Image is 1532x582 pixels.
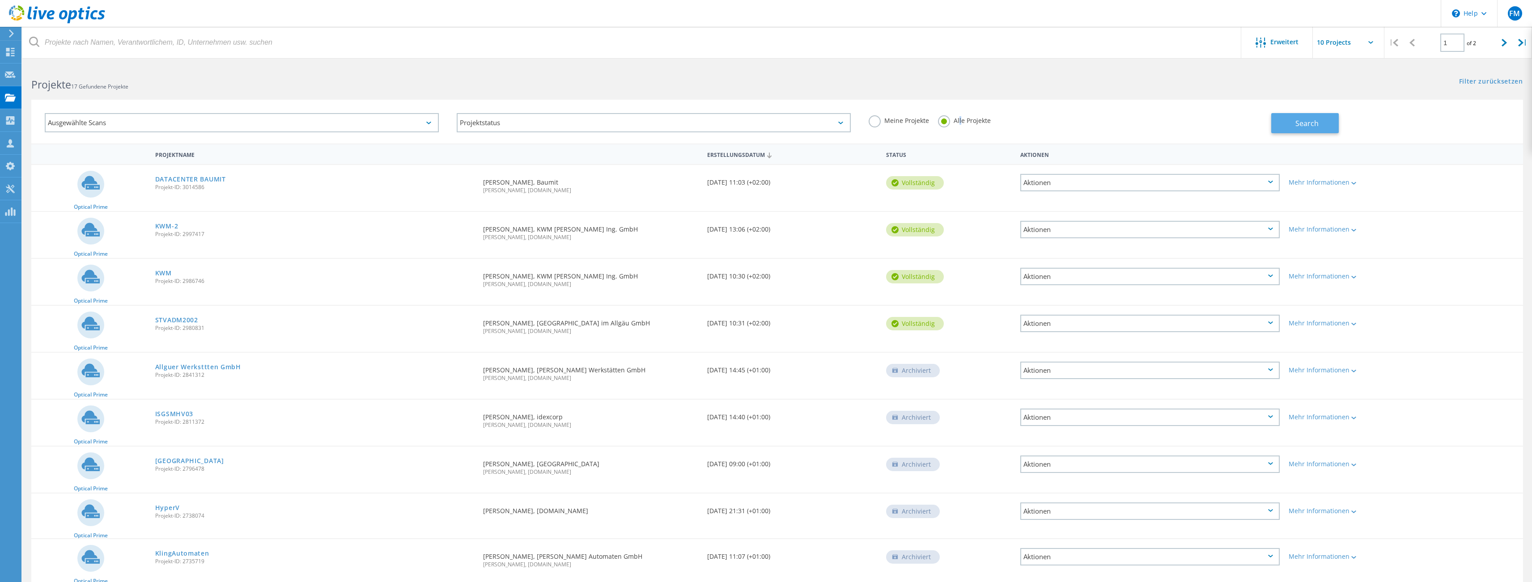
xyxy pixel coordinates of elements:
div: Aktionen [1020,502,1280,520]
div: Aktionen [1020,268,1280,285]
span: [PERSON_NAME], [DOMAIN_NAME] [483,422,698,428]
svg: \n [1452,9,1460,17]
span: Optical Prime [74,392,108,397]
span: Erweitert [1270,39,1299,45]
div: Mehr Informationen [1289,226,1399,232]
div: Aktionen [1020,174,1280,191]
span: Search [1295,118,1319,128]
div: Archiviert [886,411,940,424]
div: Mehr Informationen [1289,461,1399,467]
div: | [1514,27,1532,59]
a: Live Optics Dashboard [9,19,105,25]
span: Optical Prime [74,439,108,444]
div: Archiviert [886,364,940,377]
div: [DATE] 13:06 (+02:00) [703,212,882,241]
label: Meine Projekte [869,115,929,124]
span: Projekt-ID: 2811372 [155,419,475,425]
span: Projekt-ID: 2997417 [155,232,475,237]
div: Aktionen [1020,362,1280,379]
div: [PERSON_NAME], KWM [PERSON_NAME] Ing. GmbH [479,259,702,296]
div: Mehr Informationen [1289,367,1399,373]
span: Optical Prime [74,345,108,350]
div: [DATE] 21:31 (+01:00) [703,493,882,523]
span: [PERSON_NAME], [DOMAIN_NAME] [483,562,698,567]
span: of 2 [1467,39,1476,47]
div: [PERSON_NAME], Baumit [479,165,702,202]
div: Ausgewählte Scans [45,113,439,132]
div: [PERSON_NAME], [GEOGRAPHIC_DATA] im Allgäu GmbH [479,306,702,343]
div: Mehr Informationen [1289,414,1399,420]
div: [PERSON_NAME], idexcorp [479,400,702,437]
span: [PERSON_NAME], [DOMAIN_NAME] [483,188,698,193]
span: Optical Prime [74,204,108,210]
div: [PERSON_NAME], [PERSON_NAME] Automaten GmbH [479,539,702,576]
div: [PERSON_NAME], [PERSON_NAME] Werkstätten GmbH [479,353,702,390]
div: [DATE] 14:45 (+01:00) [703,353,882,382]
div: Archiviert [886,458,940,471]
span: Optical Prime [74,533,108,538]
div: Mehr Informationen [1289,179,1399,186]
a: HyperV [155,505,180,511]
div: Erstellungsdatum [703,146,882,163]
div: [PERSON_NAME], KWM [PERSON_NAME] Ing. GmbH [479,212,702,249]
div: Mehr Informationen [1289,273,1399,279]
div: Aktionen [1020,409,1280,426]
div: | [1384,27,1403,59]
div: [DATE] 14:40 (+01:00) [703,400,882,429]
span: Projekt-ID: 2738074 [155,513,475,519]
div: vollständig [886,176,944,190]
button: Search [1271,113,1339,133]
div: [PERSON_NAME], [DOMAIN_NAME] [479,493,702,523]
span: 17 Gefundene Projekte [71,83,128,90]
div: Aktionen [1016,146,1284,162]
div: Mehr Informationen [1289,320,1399,326]
span: [PERSON_NAME], [DOMAIN_NAME] [483,329,698,334]
span: [PERSON_NAME], [DOMAIN_NAME] [483,282,698,287]
span: Projekt-ID: 2980831 [155,325,475,331]
span: Projekt-ID: 3014586 [155,185,475,190]
div: Archiviert [886,505,940,518]
div: Projektstatus [457,113,851,132]
div: Aktionen [1020,221,1280,238]
div: [DATE] 10:31 (+02:00) [703,306,882,335]
a: KlingAutomaten [155,550,209,557]
div: vollständig [886,270,944,283]
input: Projekte nach Namen, Verantwortlichem, ID, Unternehmen usw. suchen [22,27,1242,58]
div: Projektname [151,146,479,162]
span: Optical Prime [74,298,108,304]
a: DATACENTER BAUMIT [155,176,226,182]
b: Projekte [31,77,71,92]
span: FM [1509,10,1520,17]
span: Projekt-ID: 2841312 [155,372,475,378]
div: vollständig [886,317,944,330]
span: Optical Prime [74,486,108,491]
span: [PERSON_NAME], [DOMAIN_NAME] [483,469,698,475]
div: [DATE] 10:30 (+02:00) [703,259,882,288]
div: Aktionen [1020,455,1280,473]
div: [DATE] 11:03 (+02:00) [703,165,882,194]
div: Aktionen [1020,315,1280,332]
a: Filter zurücksetzen [1459,78,1523,86]
div: Archiviert [886,550,940,564]
a: STVADM2002 [155,317,198,323]
div: [DATE] 09:00 (+01:00) [703,447,882,476]
span: Projekt-ID: 2796478 [155,466,475,472]
span: [PERSON_NAME], [DOMAIN_NAME] [483,375,698,381]
div: vollständig [886,223,944,236]
span: [PERSON_NAME], [DOMAIN_NAME] [483,235,698,240]
div: Mehr Informationen [1289,553,1399,560]
div: [DATE] 11:07 (+01:00) [703,539,882,569]
div: Mehr Informationen [1289,508,1399,514]
div: Aktionen [1020,548,1280,565]
a: KWM-2 [155,223,178,229]
a: KWM [155,270,172,276]
div: Status [882,146,1016,162]
span: Optical Prime [74,251,108,257]
span: Projekt-ID: 2986746 [155,278,475,284]
a: Allguer Werksttten GmbH [155,364,241,370]
label: Alle Projekte [938,115,991,124]
a: ISGSMHV03 [155,411,193,417]
a: [GEOGRAPHIC_DATA] [155,458,224,464]
span: Projekt-ID: 2735719 [155,559,475,564]
div: [PERSON_NAME], [GEOGRAPHIC_DATA] [479,447,702,484]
